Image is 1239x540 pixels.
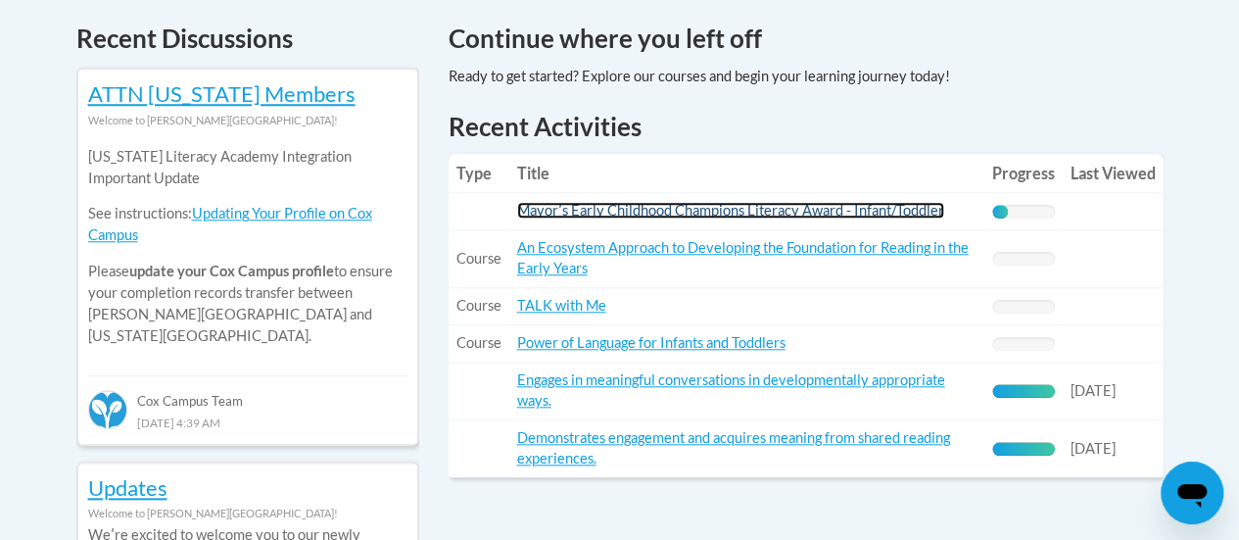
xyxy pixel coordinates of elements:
th: Type [449,154,509,193]
a: Updating Your Profile on Cox Campus [88,205,372,243]
div: [DATE] 4:39 AM [88,412,407,433]
h4: Recent Discussions [76,20,419,58]
iframe: Button to launch messaging window [1161,462,1223,524]
a: An Ecosystem Approach to Developing the Foundation for Reading in the Early Years [517,239,969,276]
a: Mayorʹs Early Childhood Champions Literacy Award - Infant/Toddler [517,202,944,219]
a: Demonstrates engagement and acquires meaning from shared reading experiences. [517,429,950,466]
span: [DATE] [1071,382,1116,399]
a: TALK with Me [517,297,606,314]
span: [DATE] [1071,440,1116,457]
div: Progress, % [992,442,1055,456]
div: Please to ensure your completion records transfer between [PERSON_NAME][GEOGRAPHIC_DATA] and [US_... [88,131,407,362]
span: Course [456,250,501,267]
a: ATTN [US_STATE] Members [88,80,356,107]
b: update your Cox Campus profile [129,263,334,279]
th: Last Viewed [1063,154,1164,193]
div: Welcome to [PERSON_NAME][GEOGRAPHIC_DATA]! [88,503,407,524]
th: Title [509,154,984,193]
div: Welcome to [PERSON_NAME][GEOGRAPHIC_DATA]! [88,110,407,131]
a: Updates [88,474,167,501]
span: Course [456,297,501,314]
div: Progress, % [992,384,1055,398]
p: See instructions: [88,203,407,246]
div: Progress, % [992,205,1008,219]
a: Power of Language for Infants and Toddlers [517,334,786,351]
span: Course [456,334,501,351]
a: Engages in meaningful conversations in developmentally appropriate ways. [517,371,945,409]
th: Progress [984,154,1063,193]
h4: Continue where you left off [449,20,1164,58]
h1: Recent Activities [449,109,1164,144]
img: Cox Campus Team [88,390,127,429]
div: Cox Campus Team [88,375,407,411]
p: [US_STATE] Literacy Academy Integration Important Update [88,146,407,189]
